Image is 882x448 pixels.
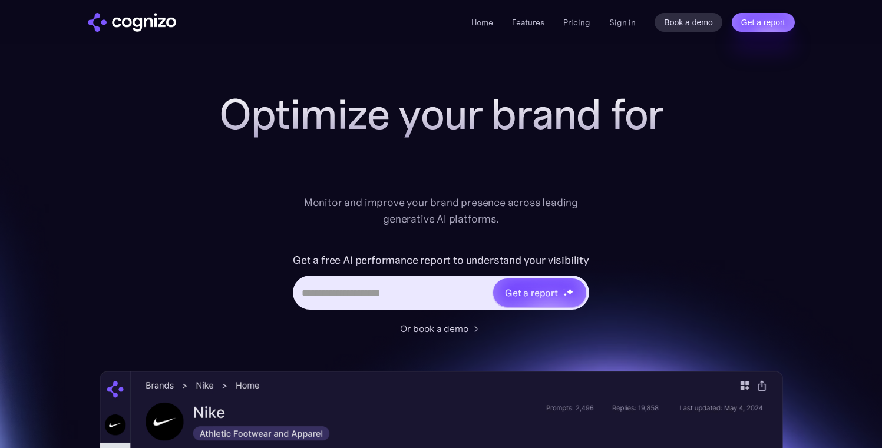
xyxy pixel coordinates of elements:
[293,251,589,316] form: Hero URL Input Form
[505,286,558,300] div: Get a report
[732,13,795,32] a: Get a report
[293,251,589,270] label: Get a free AI performance report to understand your visibility
[88,13,176,32] img: cognizo logo
[206,91,677,138] h1: Optimize your brand for
[563,17,590,28] a: Pricing
[400,321,483,336] a: Or book a demo
[492,277,587,308] a: Get a reportstarstarstar
[563,293,567,297] img: star
[566,288,574,296] img: star
[609,15,636,29] a: Sign in
[296,194,586,227] div: Monitor and improve your brand presence across leading generative AI platforms.
[563,288,565,290] img: star
[400,321,468,336] div: Or book a demo
[512,17,544,28] a: Features
[471,17,493,28] a: Home
[655,13,722,32] a: Book a demo
[88,13,176,32] a: home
